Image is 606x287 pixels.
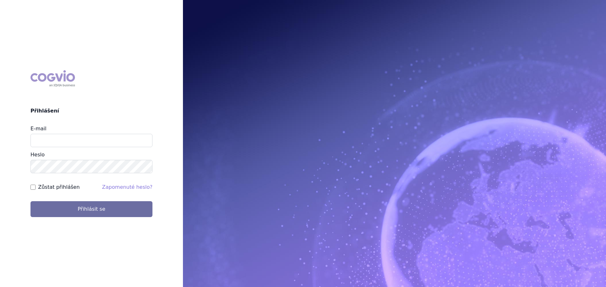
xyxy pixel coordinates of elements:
button: Přihlásit se [30,201,152,217]
h2: Přihlášení [30,107,152,115]
div: COGVIO [30,70,75,87]
a: Zapomenuté heslo? [102,184,152,190]
label: E-mail [30,126,46,132]
label: Heslo [30,152,44,158]
label: Zůstat přihlášen [38,183,80,191]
